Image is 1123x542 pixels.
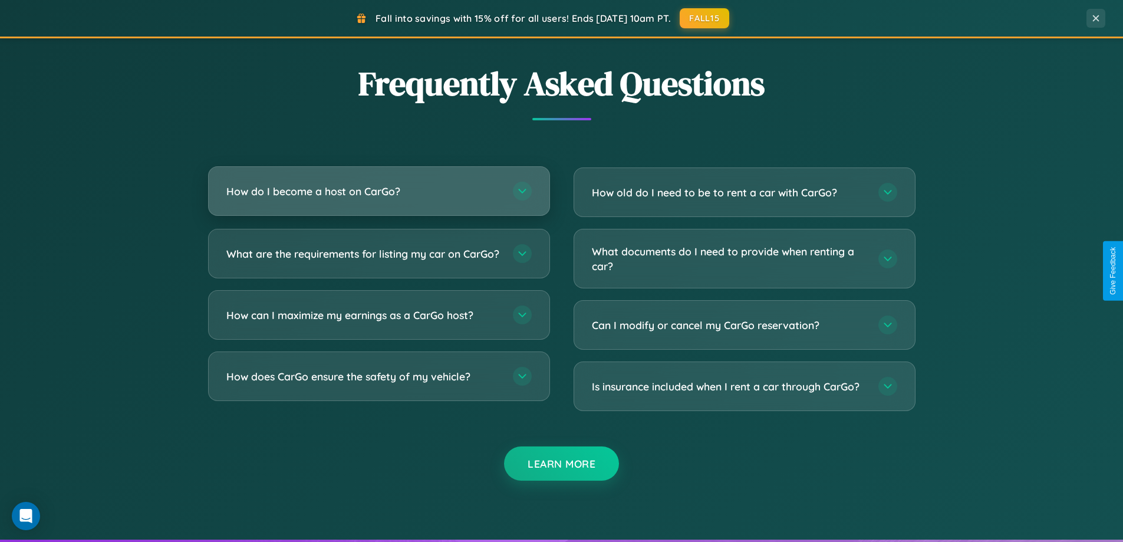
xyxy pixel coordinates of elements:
button: FALL15 [680,8,729,28]
button: Learn More [504,446,619,481]
h3: Is insurance included when I rent a car through CarGo? [592,379,867,394]
h2: Frequently Asked Questions [208,61,915,106]
h3: How can I maximize my earnings as a CarGo host? [226,308,501,323]
div: Give Feedback [1109,247,1117,295]
h3: How old do I need to be to rent a car with CarGo? [592,185,867,200]
h3: What are the requirements for listing my car on CarGo? [226,247,501,261]
h3: How do I become a host on CarGo? [226,184,501,199]
span: Fall into savings with 15% off for all users! Ends [DATE] 10am PT. [376,12,671,24]
div: Open Intercom Messenger [12,502,40,530]
h3: Can I modify or cancel my CarGo reservation? [592,318,867,333]
h3: What documents do I need to provide when renting a car? [592,244,867,273]
h3: How does CarGo ensure the safety of my vehicle? [226,369,501,384]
